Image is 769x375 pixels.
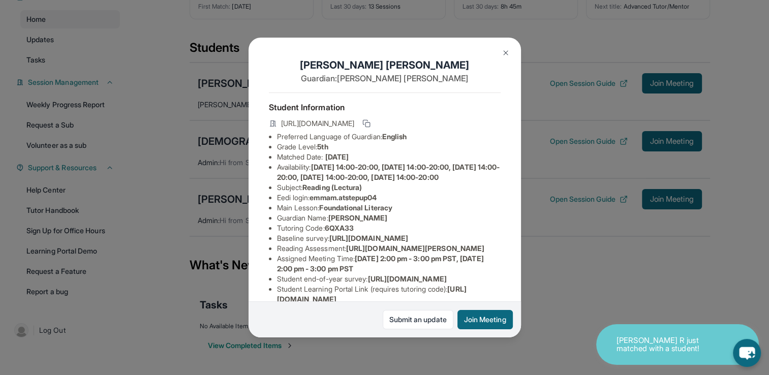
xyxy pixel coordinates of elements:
span: [URL][DOMAIN_NAME] [367,274,446,283]
li: Student end-of-year survey : [277,274,501,284]
a: Submit an update [383,310,453,329]
li: Tutoring Code : [277,223,501,233]
span: [DATE] [325,152,349,161]
li: Student Learning Portal Link (requires tutoring code) : [277,284,501,304]
li: Availability: [277,162,501,182]
span: [PERSON_NAME] [328,213,388,222]
li: Assigned Meeting Time : [277,254,501,274]
span: [DATE] 2:00 pm - 3:00 pm PST, [DATE] 2:00 pm - 3:00 pm PST [277,254,484,273]
span: English [382,132,407,141]
li: Main Lesson : [277,203,501,213]
span: 5th [317,142,328,151]
span: emmam.atstepup04 [310,193,377,202]
h4: Student Information [269,101,501,113]
li: Subject : [277,182,501,193]
button: chat-button [733,339,761,367]
span: [DATE] 14:00-20:00, [DATE] 14:00-20:00, [DATE] 14:00-20:00, [DATE] 14:00-20:00, [DATE] 14:00-20:00 [277,163,500,181]
span: Foundational Literacy [319,203,392,212]
span: 6QXA33 [325,224,354,232]
h1: [PERSON_NAME] [PERSON_NAME] [269,58,501,72]
li: Preferred Language of Guardian: [277,132,501,142]
span: [URL][DOMAIN_NAME][PERSON_NAME] [346,244,484,253]
span: [URL][DOMAIN_NAME] [329,234,408,242]
span: [URL][DOMAIN_NAME] [281,118,354,129]
li: Grade Level: [277,142,501,152]
li: Eedi login : [277,193,501,203]
li: Reading Assessment : [277,243,501,254]
li: Matched Date: [277,152,501,162]
li: Baseline survey : [277,233,501,243]
p: [PERSON_NAME] R just matched with a student! [617,336,718,353]
img: Close Icon [502,49,510,57]
button: Copy link [360,117,373,130]
button: Join Meeting [457,310,513,329]
span: Reading (Lectura) [302,183,362,192]
li: Guardian Name : [277,213,501,223]
p: Guardian: [PERSON_NAME] [PERSON_NAME] [269,72,501,84]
